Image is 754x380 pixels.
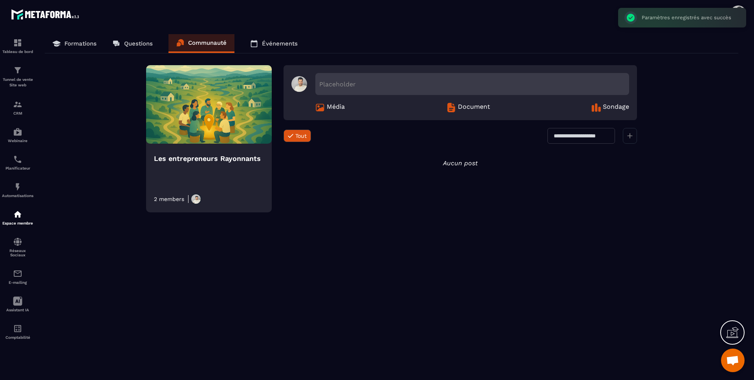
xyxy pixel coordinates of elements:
[13,127,22,137] img: automations
[2,290,33,318] a: Assistant IA
[2,221,33,225] p: Espace membre
[327,103,345,112] span: Média
[2,263,33,290] a: emailemailE-mailing
[124,40,153,47] p: Questions
[295,133,307,139] span: Tout
[443,159,478,167] i: Aucun post
[315,73,629,95] div: Placeholder
[13,155,22,164] img: scheduler
[721,349,745,372] div: Ouvrir le chat
[13,66,22,75] img: formation
[262,40,298,47] p: Événements
[168,34,234,53] a: Communauté
[2,32,33,60] a: formationformationTableau de bord
[2,248,33,257] p: Réseaux Sociaux
[242,34,306,53] a: Événements
[13,237,22,247] img: social-network
[13,38,22,47] img: formation
[104,34,161,53] a: Questions
[13,269,22,278] img: email
[13,324,22,333] img: accountant
[2,166,33,170] p: Planificateur
[2,77,33,88] p: Tunnel de vente Site web
[2,318,33,345] a: accountantaccountantComptabilité
[2,139,33,143] p: Webinaire
[2,194,33,198] p: Automatisations
[154,196,184,202] div: 2 members
[458,103,490,112] span: Document
[2,176,33,204] a: automationsautomationsAutomatisations
[2,231,33,263] a: social-networksocial-networkRéseaux Sociaux
[188,39,227,46] p: Communauté
[154,153,264,164] h4: Les entrepreneurs Rayonnants
[190,194,201,205] img: https://production-metaforma-bucket.s3.fr-par.scw.cloud/production-metaforma-bucket/users/October...
[2,94,33,121] a: formationformationCRM
[64,40,97,47] p: Formations
[13,210,22,219] img: automations
[146,65,272,144] img: Community background
[13,100,22,109] img: formation
[2,204,33,231] a: automationsautomationsEspace membre
[11,7,82,22] img: logo
[2,60,33,94] a: formationformationTunnel de vente Site web
[2,280,33,285] p: E-mailing
[603,103,629,112] span: Sondage
[2,121,33,149] a: automationsautomationsWebinaire
[2,111,33,115] p: CRM
[2,335,33,340] p: Comptabilité
[2,49,33,54] p: Tableau de bord
[2,149,33,176] a: schedulerschedulerPlanificateur
[2,308,33,312] p: Assistant IA
[13,182,22,192] img: automations
[45,34,104,53] a: Formations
